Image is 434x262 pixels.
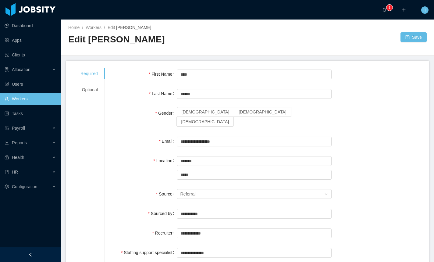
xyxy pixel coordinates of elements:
span: Reports [12,140,27,145]
i: icon: book [5,170,9,174]
i: icon: line-chart [5,141,9,145]
span: Allocation [12,67,30,72]
input: Email [177,137,332,146]
span: Payroll [12,126,25,131]
div: Referral [180,189,196,199]
span: Edit [PERSON_NAME] [108,25,151,30]
label: Sourced by [148,211,176,216]
span: [DEMOGRAPHIC_DATA] [182,109,229,114]
i: icon: bell [382,8,386,12]
label: Recruiter [152,231,176,235]
a: icon: robotUsers [5,78,56,90]
i: icon: setting [5,185,9,189]
a: Home [68,25,80,30]
a: icon: appstoreApps [5,34,56,46]
a: icon: auditClients [5,49,56,61]
i: icon: file-protect [5,126,9,130]
span: Configuration [12,184,37,189]
i: icon: solution [5,67,9,72]
input: First Name [177,70,332,79]
input: Last Name [177,89,332,99]
label: Staffing support specialist [121,250,177,255]
i: icon: medicine-box [5,155,9,160]
sup: 1 [386,5,393,11]
span: [DEMOGRAPHIC_DATA] [181,119,229,124]
label: Source [156,192,177,196]
label: First Name [149,72,177,77]
span: / [104,25,105,30]
span: HR [12,170,18,174]
button: icon: saveSave [400,32,427,42]
a: icon: pie-chartDashboard [5,20,56,32]
span: H [423,6,426,14]
span: [DEMOGRAPHIC_DATA] [239,109,286,114]
a: Workers [86,25,101,30]
a: icon: profileTasks [5,107,56,120]
div: Required [73,68,105,79]
i: icon: plus [402,8,406,12]
label: Gender [155,111,176,116]
p: 1 [389,5,391,11]
h2: Edit [PERSON_NAME] [68,33,247,46]
a: icon: userWorkers [5,93,56,105]
span: / [82,25,83,30]
label: Last Name [149,91,176,96]
div: Optional [73,84,105,95]
label: Location [153,158,176,163]
label: Email [159,139,176,144]
span: Health [12,155,24,160]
